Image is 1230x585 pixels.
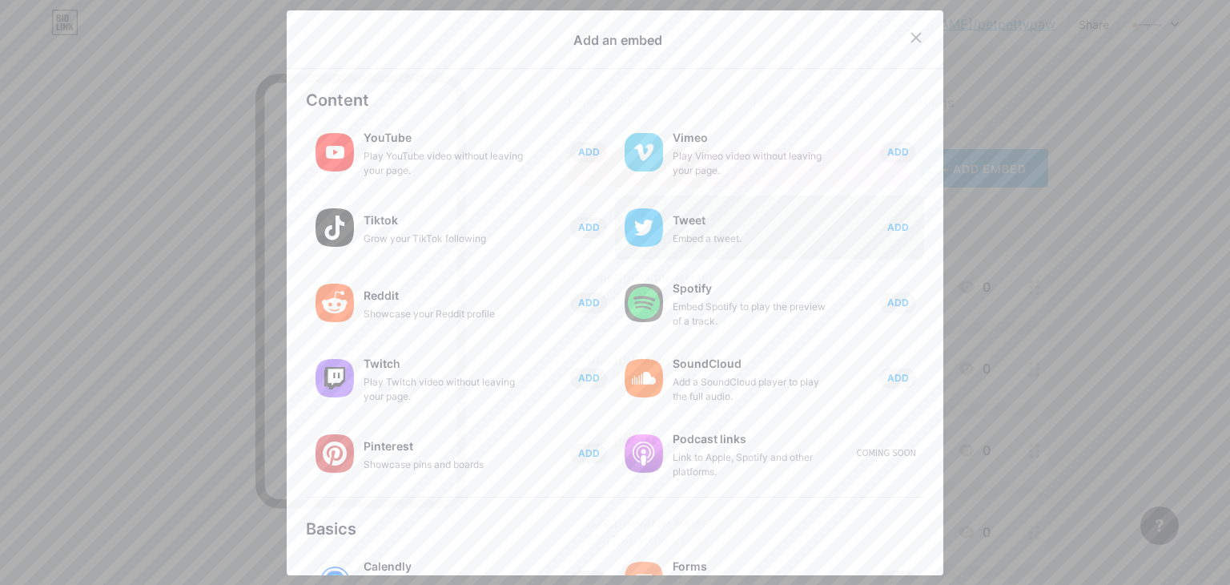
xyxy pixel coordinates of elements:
[673,277,833,300] div: Spotify
[673,127,833,149] div: Vimeo
[673,375,833,404] div: Add a SoundCloud player to play the full audio.
[673,555,833,578] div: Forms
[364,149,524,178] div: Play YouTube video without leaving your page.
[364,307,524,321] div: Showcase your Reddit profile
[316,434,354,473] img: pinterest
[570,142,607,163] button: ADD
[673,450,833,479] div: Link to Apple, Spotify and other platforms.
[879,217,916,238] button: ADD
[887,371,909,385] span: ADD
[316,359,354,397] img: twitch
[578,145,600,159] span: ADD
[364,555,524,578] div: Calendly
[316,284,354,322] img: reddit
[887,220,909,234] span: ADD
[625,284,663,322] img: spotify
[364,209,524,232] div: Tiktok
[673,353,833,375] div: SoundCloud
[625,133,663,171] img: vimeo
[570,368,607,389] button: ADD
[364,232,524,246] div: Grow your TikTok following
[570,443,607,464] button: ADD
[316,208,354,247] img: tiktok
[887,296,909,309] span: ADD
[364,375,524,404] div: Play Twitch video without leaving your page.
[364,435,524,458] div: Pinterest
[879,142,916,163] button: ADD
[625,208,663,247] img: twitter
[573,30,662,50] div: Add an embed
[578,371,600,385] span: ADD
[578,296,600,309] span: ADD
[625,434,663,473] img: podcastlinks
[578,220,600,234] span: ADD
[673,149,833,178] div: Play Vimeo video without leaving your page.
[673,232,833,246] div: Embed a tweet.
[364,127,524,149] div: YouTube
[306,88,924,112] div: Content
[364,284,524,307] div: Reddit
[879,292,916,313] button: ADD
[364,353,524,375] div: Twitch
[570,217,607,238] button: ADD
[306,517,924,541] div: Basics
[673,300,833,329] div: Embed Spotify to play the preview of a track.
[857,447,916,459] div: Coming soon
[570,292,607,313] button: ADD
[887,145,909,159] span: ADD
[673,428,833,450] div: Podcast links
[578,446,600,460] span: ADD
[879,368,916,389] button: ADD
[316,133,354,171] img: youtube
[364,458,524,472] div: Showcase pins and boards
[625,359,663,397] img: soundcloud
[673,209,833,232] div: Tweet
